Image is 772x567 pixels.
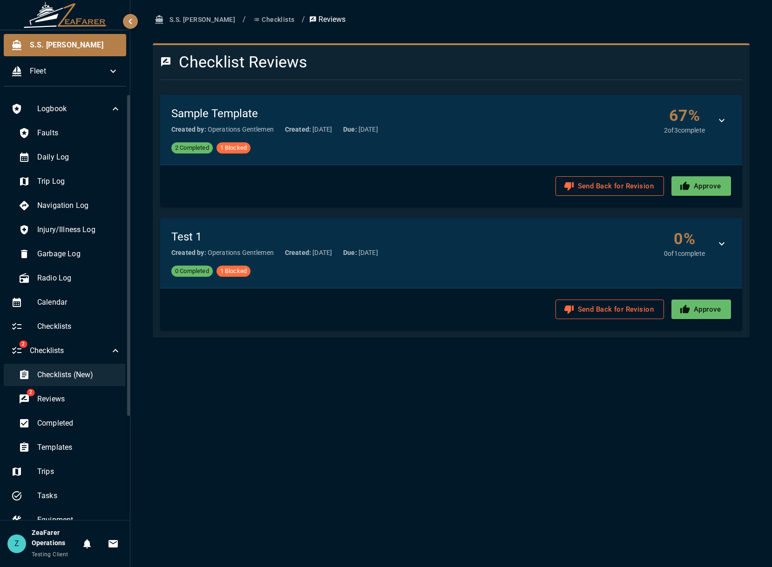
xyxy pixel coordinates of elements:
div: Fleet [4,60,126,82]
button: Checklists [250,11,298,28]
div: Checklists [4,315,129,338]
div: Trips [4,460,129,483]
div: Checklists (New) [11,364,129,386]
strong: Due: [343,126,357,133]
span: 2 [27,389,34,396]
span: 1 Blocked [217,143,251,153]
strong: Created: [285,249,311,256]
span: Checklists [37,321,121,332]
button: Send Back for Revision [555,176,664,196]
img: ZeaFarer Logo [23,2,107,28]
button: Invitations [104,534,122,553]
div: Logbook [4,98,129,120]
span: 2 [19,340,27,348]
button: Notifications [78,534,96,553]
p: 0 of 1 complete [664,249,705,258]
button: S.S. [PERSON_NAME] [153,11,239,28]
div: Templates [11,436,129,459]
p: Reviews [309,14,346,25]
li: / [243,14,246,25]
p: [DATE] [285,125,332,134]
strong: Created by: [171,126,206,133]
span: Logbook [37,103,110,114]
span: Radio Log [37,273,121,284]
h4: Checklist Reviews [160,53,644,72]
p: Operations Gentlemen [171,248,274,257]
span: Testing Client [32,551,68,558]
div: S.S. [PERSON_NAME] [4,34,126,56]
strong: Created by: [171,249,206,256]
span: Templates [37,442,121,453]
div: 2Reviews [11,388,129,410]
div: Calendar [4,291,129,314]
strong: Created: [285,126,311,133]
span: Injury/Illness Log [37,224,121,235]
span: 2 Completed [171,143,213,153]
button: Approve [671,300,731,319]
span: Navigation Log [37,200,121,211]
div: Z [7,534,26,553]
span: S.S. [PERSON_NAME] [30,40,119,51]
div: Tasks [4,485,129,507]
p: [DATE] [285,248,332,257]
button: Approve [671,176,731,196]
h2: Test 1 [171,229,202,244]
span: Calendar [37,297,121,308]
div: Equipment [4,509,129,531]
span: Completed [37,418,121,429]
span: Checklists [30,345,110,356]
div: 2Checklists [4,340,129,362]
p: Operations Gentlemen [171,125,274,134]
h4: 67 % [664,106,705,126]
h4: 0 % [664,229,705,249]
span: Faults [37,127,121,139]
h6: ZeaFarer Operations [32,528,78,548]
div: Injury/Illness Log [11,219,129,241]
strong: Due: [343,249,357,256]
p: [DATE] [343,248,378,257]
div: Faults [11,122,129,144]
span: 1 Blocked [217,267,251,276]
span: Reviews [37,394,121,405]
span: Trip Log [37,176,121,187]
p: 2 of 3 complete [664,126,705,135]
span: Fleet [30,66,108,77]
span: Garbage Log [37,248,121,260]
div: Daily Log [11,146,129,168]
p: [DATE] [343,125,378,134]
span: 0 Completed [171,267,213,276]
h2: Sample Template [171,106,258,121]
span: Checklists (New) [37,369,121,380]
span: Trips [37,466,121,477]
div: Navigation Log [11,194,129,217]
div: Garbage Log [11,243,129,265]
span: Equipment [37,514,121,526]
div: Trip Log [11,170,129,193]
span: Daily Log [37,152,121,163]
li: / [302,14,305,25]
div: Radio Log [11,267,129,289]
button: Send Back for Revision [555,300,664,319]
div: Completed [11,412,129,434]
span: Tasks [37,490,121,501]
